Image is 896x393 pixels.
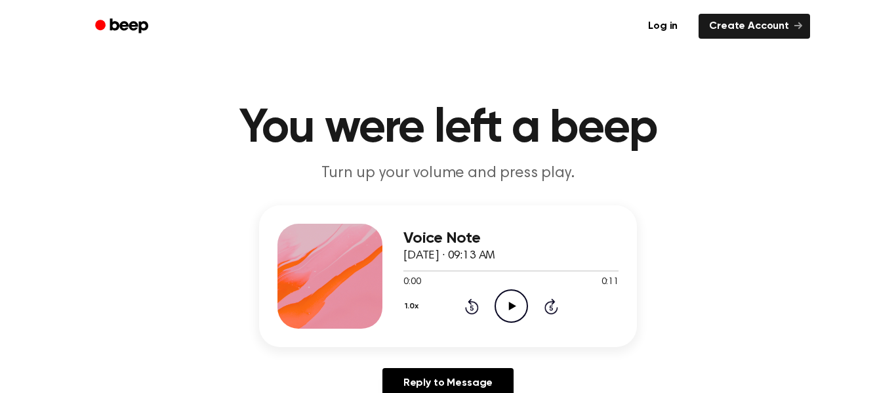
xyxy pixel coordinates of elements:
a: Beep [86,14,160,39]
a: Create Account [699,14,810,39]
button: 1.0x [403,295,423,318]
span: [DATE] · 09:13 AM [403,250,495,262]
h3: Voice Note [403,230,619,247]
span: 0:11 [601,276,619,289]
span: 0:00 [403,276,420,289]
a: Log in [635,11,691,41]
p: Turn up your volume and press play. [196,163,700,184]
h1: You were left a beep [112,105,784,152]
